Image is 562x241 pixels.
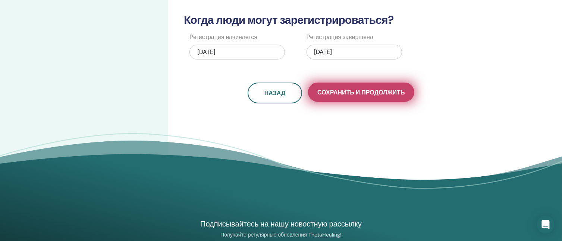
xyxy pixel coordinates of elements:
div: [DATE] [307,45,402,60]
div: Open Intercom Messenger [537,216,555,234]
span: Сохранить и продолжить [317,89,405,96]
label: Регистрация завершена [307,33,373,42]
label: Регистрация начинается [189,33,257,42]
button: Назад [248,83,302,103]
button: Сохранить и продолжить [308,83,414,102]
p: Получайте регулярные обновления ThetaHealing! [195,231,367,238]
h3: Когда люди могут зарегистрироваться? [179,13,483,27]
div: [DATE] [189,45,285,60]
span: Назад [264,89,286,97]
h4: Подписывайтесь на нашу новостную рассылку [195,219,367,229]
